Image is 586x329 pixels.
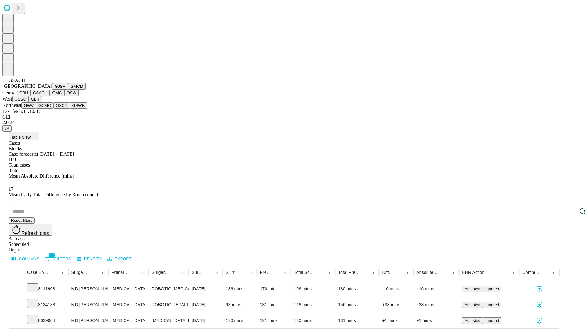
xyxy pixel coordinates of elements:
[2,109,40,114] span: Last fetch: 11:10:05
[52,83,68,90] button: GJSH
[483,286,501,292] button: Ignored
[338,313,376,328] div: 131 mins
[2,83,52,89] span: [GEOGRAPHIC_DATA]
[53,102,70,109] button: OSCP
[509,268,518,277] button: Menu
[38,151,74,157] span: [DATE] - [DATE]
[27,281,65,297] div: 8111908
[395,268,403,277] button: Sort
[483,302,501,308] button: Ignored
[27,297,65,313] div: 8134188
[179,268,187,277] button: Menu
[541,268,549,277] button: Sort
[9,186,13,192] span: 17
[44,254,73,264] button: Show filters
[36,102,53,109] button: GCMC
[229,268,238,277] button: Show filters
[111,313,145,328] div: [MEDICAL_DATA]
[68,83,86,90] button: GMCM
[49,252,55,258] span: 1
[369,268,378,277] button: Menu
[2,90,17,95] span: Central
[465,318,480,323] span: Adjusted
[338,297,376,313] div: 156 mins
[338,281,376,297] div: 180 mins
[465,302,480,307] span: Adjusted
[213,268,221,277] button: Menu
[522,270,540,275] div: Comments
[111,281,145,297] div: [MEDICAL_DATA]
[226,270,229,275] div: Scheduled In Room Duration
[50,268,58,277] button: Sort
[485,268,494,277] button: Sort
[416,270,440,275] div: Absolute Difference
[192,270,204,275] div: Surgery Date
[226,313,254,328] div: 120 mins
[130,268,139,277] button: Sort
[50,90,64,96] button: GMC
[403,268,412,277] button: Menu
[247,268,255,277] button: Menu
[9,168,17,173] span: 8.66
[2,114,584,120] div: GEI
[260,281,288,297] div: 170 mins
[98,268,107,277] button: Menu
[2,103,21,108] span: Northeast
[64,90,79,96] button: OSW
[192,297,220,313] div: [DATE]
[9,224,52,236] button: Refresh data
[229,268,238,277] div: 1 active filter
[21,231,49,236] span: Refresh data
[9,192,98,197] span: Mean Daily Total Difference by Room (mins)
[9,78,25,83] span: GSACH
[192,313,220,328] div: [DATE]
[325,268,334,277] button: Menu
[152,297,186,313] div: ROBOTIC REPAIR INITIAL [MEDICAL_DATA] REDUCIBLE AGE [DEMOGRAPHIC_DATA] OR MORE
[416,297,456,313] div: +38 mins
[70,102,87,109] button: GSWB
[71,313,105,328] div: MD [PERSON_NAME]
[272,268,281,277] button: Sort
[382,313,410,328] div: +1 mins
[111,270,129,275] div: Primary Service
[238,268,247,277] button: Sort
[9,162,30,168] span: Total cases
[9,132,39,140] button: Table View
[152,270,169,275] div: Surgery Name
[2,125,12,132] button: @
[382,297,410,313] div: +38 mins
[111,297,145,313] div: [MEDICAL_DATA]
[294,313,332,328] div: 130 mins
[317,268,325,277] button: Sort
[27,313,65,328] div: 8039004
[28,96,42,102] button: GLH
[12,316,21,326] button: Expand
[462,302,483,308] button: Adjusted
[549,268,558,277] button: Menu
[465,287,480,291] span: Adjusted
[226,297,254,313] div: 93 mins
[294,281,332,297] div: 196 mins
[170,268,179,277] button: Sort
[12,284,21,295] button: Expand
[483,317,501,324] button: Ignored
[294,270,316,275] div: Total Scheduled Duration
[449,268,458,277] button: Menu
[485,302,499,307] span: Ignored
[260,297,288,313] div: 131 mins
[416,313,456,328] div: +1 mins
[11,218,32,223] span: Reset filters
[11,135,31,140] span: Table View
[106,254,133,264] button: Export
[192,281,220,297] div: [DATE]
[9,217,35,224] button: Reset filters
[9,157,16,162] span: 109
[485,318,499,323] span: Ignored
[71,281,105,297] div: MD [PERSON_NAME]
[5,126,9,131] span: @
[139,268,147,277] button: Menu
[21,102,36,109] button: GWV
[382,270,394,275] div: Difference
[58,268,67,277] button: Menu
[338,270,360,275] div: Total Predicted Duration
